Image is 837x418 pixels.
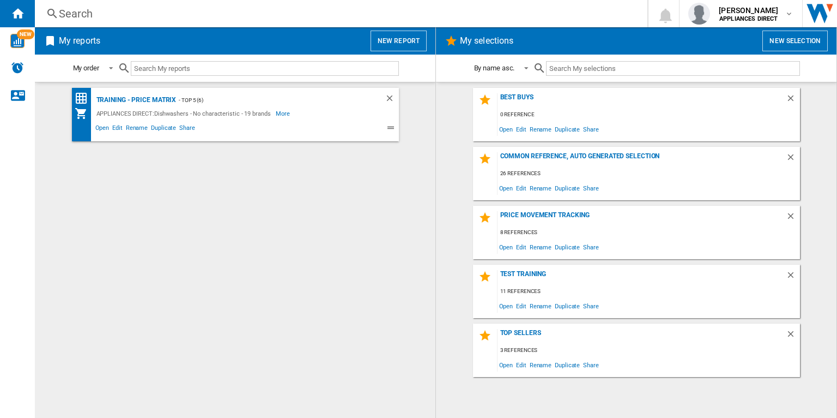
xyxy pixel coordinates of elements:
[528,298,553,313] span: Rename
[514,122,528,136] span: Edit
[553,122,581,136] span: Duplicate
[498,211,786,226] div: Price Movement Tracking
[131,61,399,76] input: Search My reports
[371,31,427,51] button: New report
[498,181,515,195] span: Open
[553,298,581,313] span: Duplicate
[528,122,553,136] span: Rename
[176,93,362,107] div: - Top 5 (6)
[498,226,800,240] div: 8 references
[553,181,581,195] span: Duplicate
[498,152,786,167] div: Common reference, auto generated selection
[498,108,800,122] div: 0 reference
[786,93,800,108] div: Delete
[581,240,601,254] span: Share
[514,298,528,313] span: Edit
[786,270,800,285] div: Delete
[498,270,786,285] div: Test Training
[786,329,800,344] div: Delete
[528,240,553,254] span: Rename
[94,93,177,107] div: Training - Price Matrix
[385,93,399,107] div: Delete
[762,31,828,51] button: New selection
[94,123,111,136] span: Open
[498,93,786,108] div: Best Buys
[581,298,601,313] span: Share
[498,285,800,298] div: 11 references
[688,3,710,25] img: profile.jpg
[149,123,178,136] span: Duplicate
[73,64,99,72] div: My order
[514,240,528,254] span: Edit
[75,107,94,120] div: My Assortment
[581,357,601,372] span: Share
[546,61,799,76] input: Search My selections
[498,167,800,181] div: 26 references
[786,152,800,167] div: Delete
[719,5,778,16] span: [PERSON_NAME]
[11,61,24,74] img: alerts-logo.svg
[59,6,619,21] div: Search
[514,357,528,372] span: Edit
[581,122,601,136] span: Share
[94,107,276,120] div: APPLIANCES DIRECT:Dishwashers - No characteristic - 19 brands
[276,107,292,120] span: More
[498,240,515,254] span: Open
[474,64,515,72] div: By name asc.
[75,92,94,105] div: Price Matrix
[498,344,800,357] div: 3 references
[553,240,581,254] span: Duplicate
[178,123,197,136] span: Share
[786,211,800,226] div: Delete
[528,181,553,195] span: Rename
[581,181,601,195] span: Share
[10,34,25,48] img: wise-card.svg
[514,181,528,195] span: Edit
[17,29,34,39] span: NEW
[719,15,778,22] b: APPLIANCES DIRECT
[57,31,102,51] h2: My reports
[458,31,515,51] h2: My selections
[498,298,515,313] span: Open
[553,357,581,372] span: Duplicate
[124,123,149,136] span: Rename
[498,122,515,136] span: Open
[498,357,515,372] span: Open
[528,357,553,372] span: Rename
[498,329,786,344] div: top sellers
[111,123,124,136] span: Edit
